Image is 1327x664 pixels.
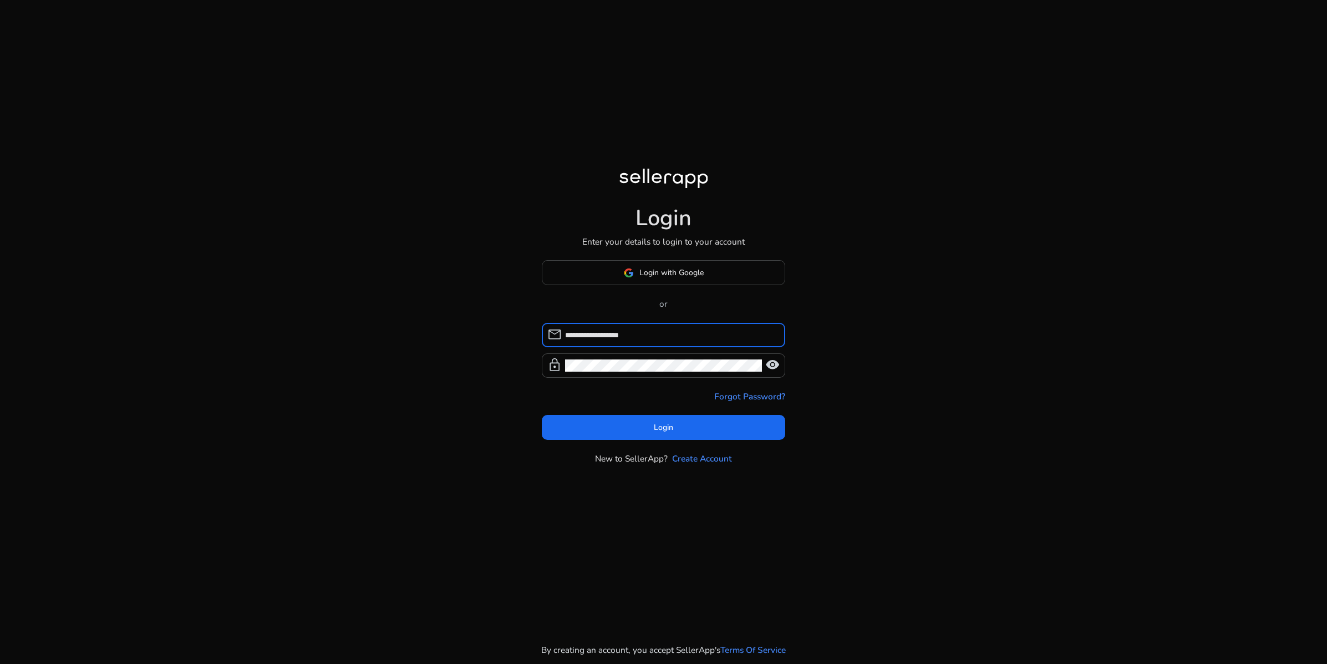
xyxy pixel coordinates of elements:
button: Login with Google [542,260,786,285]
a: Terms Of Service [720,643,786,656]
span: visibility [765,358,780,372]
span: Login with Google [639,267,704,278]
p: or [542,297,786,310]
button: Login [542,415,786,440]
p: New to SellerApp? [595,452,668,465]
a: Forgot Password? [714,390,785,403]
p: Enter your details to login to your account [582,235,745,248]
a: Create Account [672,452,732,465]
span: lock [547,358,562,372]
span: mail [547,327,562,342]
img: google-logo.svg [624,268,634,278]
h1: Login [635,205,692,232]
span: Login [654,422,673,433]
